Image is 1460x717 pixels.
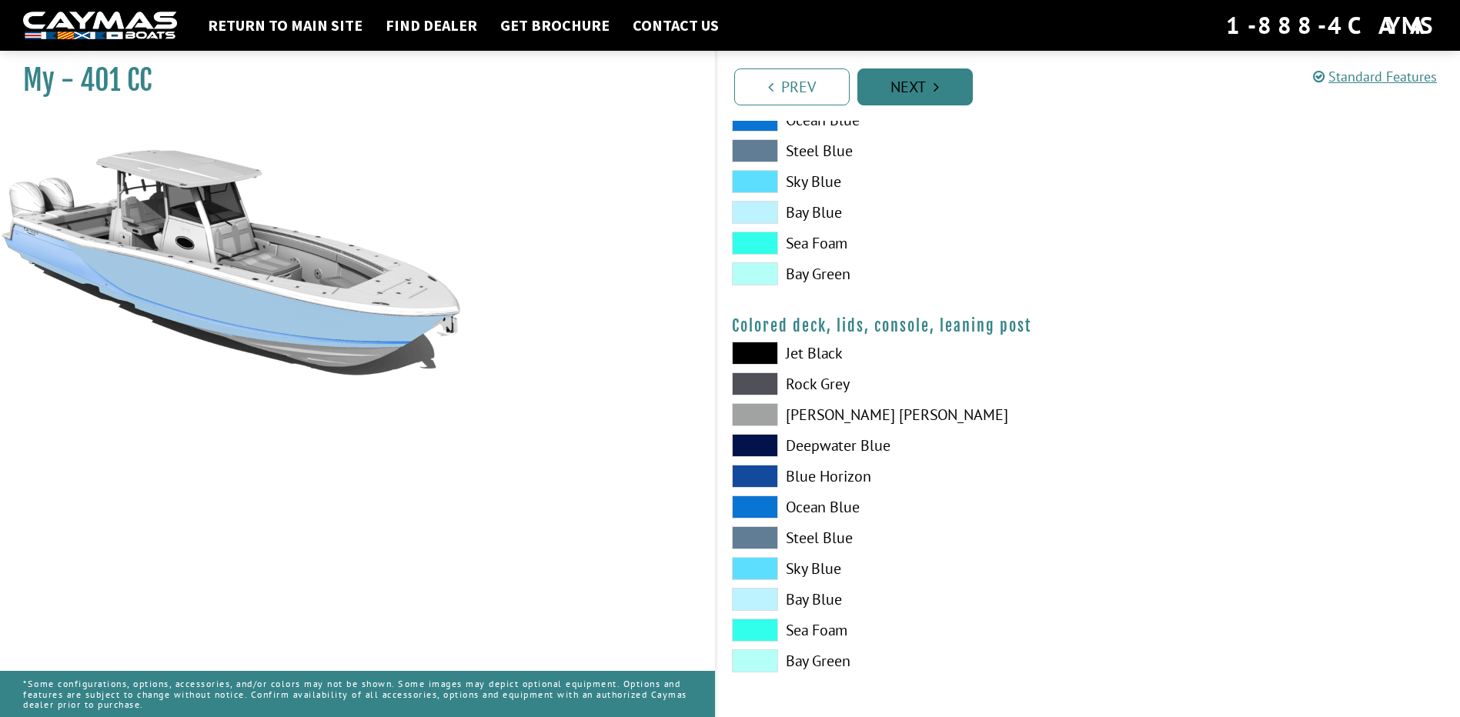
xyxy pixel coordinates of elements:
[732,372,1073,395] label: Rock Grey
[732,201,1073,224] label: Bay Blue
[732,262,1073,285] label: Bay Green
[23,671,692,717] p: *Some configurations, options, accessories, and/or colors may not be shown. Some images may depic...
[732,342,1073,365] label: Jet Black
[732,495,1073,519] label: Ocean Blue
[734,68,850,105] a: Prev
[493,15,617,35] a: Get Brochure
[23,12,177,40] img: white-logo-c9c8dbefe5ff5ceceb0f0178aa75bf4bb51f6bca0971e226c86eb53dfe498488.png
[1226,8,1437,42] div: 1-888-4CAYMAS
[732,403,1073,426] label: [PERSON_NAME] [PERSON_NAME]
[732,232,1073,255] label: Sea Foam
[732,139,1073,162] label: Steel Blue
[732,526,1073,549] label: Steel Blue
[378,15,485,35] a: Find Dealer
[1313,68,1437,85] a: Standard Features
[732,649,1073,672] label: Bay Green
[732,434,1073,457] label: Deepwater Blue
[625,15,727,35] a: Contact Us
[23,63,677,98] h1: My - 401 CC
[200,15,370,35] a: Return to main site
[732,316,1445,335] h4: Colored deck, lids, console, leaning post
[857,68,973,105] a: Next
[732,170,1073,193] label: Sky Blue
[732,588,1073,611] label: Bay Blue
[732,619,1073,642] label: Sea Foam
[732,465,1073,488] label: Blue Horizon
[732,557,1073,580] label: Sky Blue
